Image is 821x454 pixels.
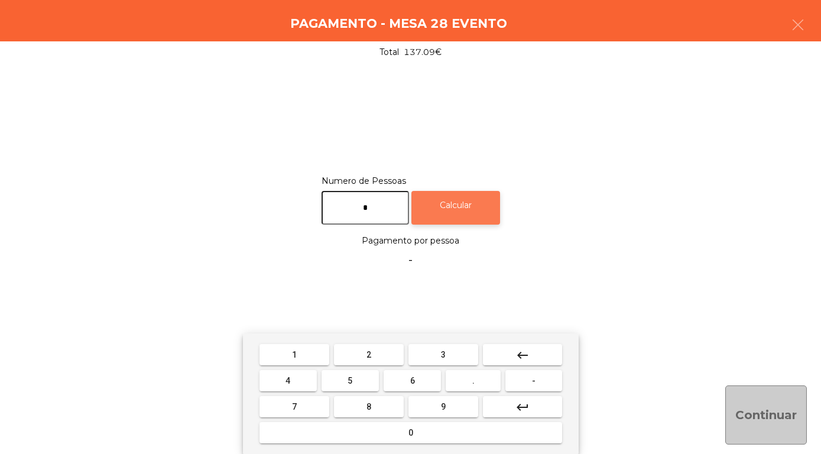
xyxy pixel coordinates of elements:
span: 0 [408,428,413,437]
span: 6 [410,376,415,385]
span: . [472,376,475,385]
span: - [362,248,459,271]
button: 1 [259,344,329,365]
span: Total [379,46,399,59]
button: 0 [259,422,562,443]
div: Calcular [411,191,500,225]
button: 9 [408,396,478,417]
button: 8 [334,396,404,417]
span: 9 [441,402,446,411]
span: 137.09€ [404,46,442,59]
button: . [446,370,501,391]
button: 7 [259,396,329,417]
span: 3 [441,350,446,359]
span: 2 [366,350,371,359]
button: 3 [408,344,478,365]
span: 1 [292,350,297,359]
button: 6 [384,370,441,391]
h4: Pagamento - Mesa 28 Evento [290,15,507,33]
label: Numero de Pessoas [322,173,500,189]
span: 8 [366,402,371,411]
mat-icon: keyboard_backspace [515,348,530,362]
span: - [532,376,536,385]
button: 2 [334,344,404,365]
button: 5 [322,370,379,391]
span: 7 [292,402,297,411]
span: 4 [285,376,290,385]
button: 4 [259,370,317,391]
button: - [505,370,562,391]
mat-icon: keyboard_return [515,400,530,414]
span: Pagamento por pessoa [362,233,459,249]
span: 5 [348,376,352,385]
